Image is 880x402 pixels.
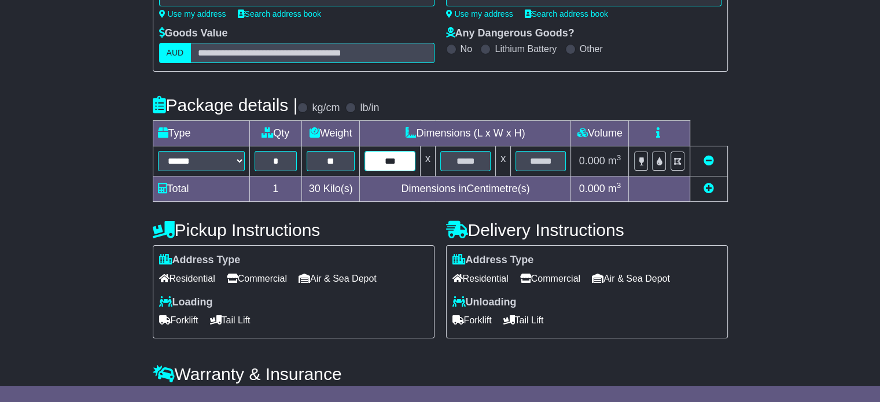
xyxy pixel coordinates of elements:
label: lb/in [360,102,379,115]
td: x [420,146,435,176]
span: Air & Sea Depot [592,270,670,287]
span: Air & Sea Depot [299,270,377,287]
a: Search address book [525,9,608,19]
span: Tail Lift [210,311,251,329]
span: 0.000 [579,183,605,194]
td: 1 [249,176,301,202]
label: kg/cm [312,102,340,115]
sup: 3 [617,153,621,162]
h4: Pickup Instructions [153,220,435,239]
td: x [496,146,511,176]
h4: Warranty & Insurance [153,364,728,383]
td: Dimensions (L x W x H) [360,121,571,146]
label: Goods Value [159,27,228,40]
td: Dimensions in Centimetre(s) [360,176,571,202]
span: m [608,183,621,194]
label: AUD [159,43,192,63]
span: Residential [452,270,509,287]
a: Search address book [238,9,321,19]
label: Other [580,43,603,54]
label: Address Type [452,254,534,267]
label: Any Dangerous Goods? [446,27,575,40]
span: m [608,155,621,167]
a: Add new item [704,183,714,194]
a: Remove this item [704,155,714,167]
span: Forklift [159,311,198,329]
td: Type [153,121,249,146]
label: Loading [159,296,213,309]
a: Use my address [159,9,226,19]
span: 0.000 [579,155,605,167]
td: Kilo(s) [301,176,360,202]
label: No [461,43,472,54]
label: Unloading [452,296,517,309]
a: Use my address [446,9,513,19]
span: 30 [309,183,321,194]
td: Weight [301,121,360,146]
span: Commercial [227,270,287,287]
td: Qty [249,121,301,146]
span: Residential [159,270,215,287]
label: Address Type [159,254,241,267]
h4: Package details | [153,95,298,115]
td: Total [153,176,249,202]
h4: Delivery Instructions [446,220,728,239]
span: Tail Lift [503,311,544,329]
label: Lithium Battery [495,43,557,54]
td: Volume [571,121,629,146]
span: Forklift [452,311,492,329]
sup: 3 [617,181,621,190]
span: Commercial [520,270,580,287]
